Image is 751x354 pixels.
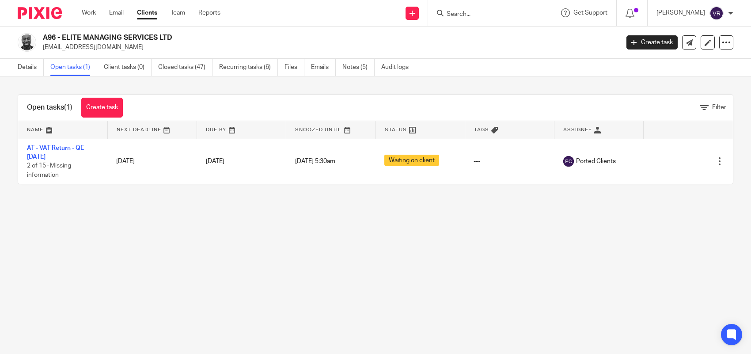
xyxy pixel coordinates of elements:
span: Tags [474,127,489,132]
span: [DATE] 5:30am [295,158,335,164]
a: Closed tasks (47) [158,59,212,76]
span: Waiting on client [384,155,439,166]
img: svg%3E [709,6,724,20]
a: Emails [311,59,336,76]
a: Open tasks (1) [50,59,97,76]
a: Team [171,8,185,17]
p: [EMAIL_ADDRESS][DOMAIN_NAME] [43,43,613,52]
a: Notes (5) [342,59,375,76]
span: [DATE] [206,158,224,164]
img: Pixie [18,7,62,19]
img: svg%3E [563,156,574,167]
td: [DATE] [107,139,197,184]
a: Recurring tasks (6) [219,59,278,76]
span: Status [385,127,407,132]
input: Search [446,11,525,19]
a: Audit logs [381,59,415,76]
h2: A96 - ELITE MANAGING SERVICES LTD [43,33,499,42]
a: Details [18,59,44,76]
a: Email [109,8,124,17]
div: --- [474,157,545,166]
h1: Open tasks [27,103,72,112]
a: Reports [198,8,220,17]
span: Get Support [573,10,607,16]
img: Peter%20Adebayo.jpg [18,33,36,52]
span: Ported Clients [576,157,616,166]
a: Client tasks (0) [104,59,152,76]
a: Work [82,8,96,17]
span: (1) [64,104,72,111]
a: Files [284,59,304,76]
a: Create task [81,98,123,118]
a: Clients [137,8,157,17]
a: AT - VAT Return - QE [DATE] [27,145,84,160]
span: 2 of 15 · Missing information [27,163,71,178]
a: Create task [626,35,678,49]
p: [PERSON_NAME] [656,8,705,17]
span: Filter [712,104,726,110]
span: Snoozed Until [295,127,341,132]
